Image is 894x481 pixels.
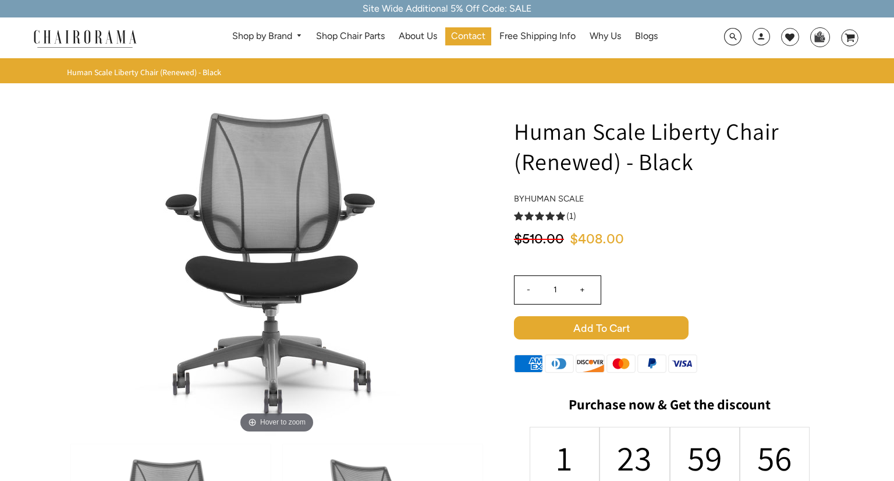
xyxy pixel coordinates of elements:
span: About Us [399,30,437,43]
div: 56 [767,435,782,480]
div: 23 [627,435,643,480]
nav: DesktopNavigation [193,27,697,49]
img: chairorama [27,28,143,48]
span: $408.00 [570,232,624,246]
span: Shop Chair Parts [316,30,385,43]
a: Why Us [584,27,627,45]
span: Why Us [590,30,621,43]
span: Human Scale Liberty Chair (Renewed) - Black [67,67,221,77]
span: Contact [451,30,485,43]
button: Add to Cart [514,316,825,339]
a: Blogs [629,27,664,45]
a: Contact [445,27,491,45]
a: Shop Chair Parts [310,27,391,45]
h4: by [514,194,825,204]
input: - [515,276,542,304]
h1: Human Scale Liberty Chair (Renewed) - Black [514,116,825,176]
div: 1 [557,435,572,480]
span: Free Shipping Info [499,30,576,43]
div: 59 [697,435,712,480]
a: Human Scale [524,193,584,204]
h2: Purchase now & Get the discount [514,396,825,419]
a: Human Scale Liberty Chair (Renewed) - Black - chairoramaHover to zoom [102,254,452,267]
img: WhatsApp_Image_2024-07-12_at_16.23.01.webp [811,28,829,45]
span: Add to Cart [514,316,689,339]
a: About Us [393,27,443,45]
a: Shop by Brand [226,27,308,45]
nav: breadcrumbs [67,67,225,77]
img: Human Scale Liberty Chair (Renewed) - Black - chairorama [102,87,452,436]
span: (1) [566,210,576,222]
span: Blogs [635,30,658,43]
span: $510.00 [514,232,564,246]
a: 5.0 rating (1 votes) [514,210,825,222]
input: + [568,276,596,304]
a: Free Shipping Info [494,27,581,45]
